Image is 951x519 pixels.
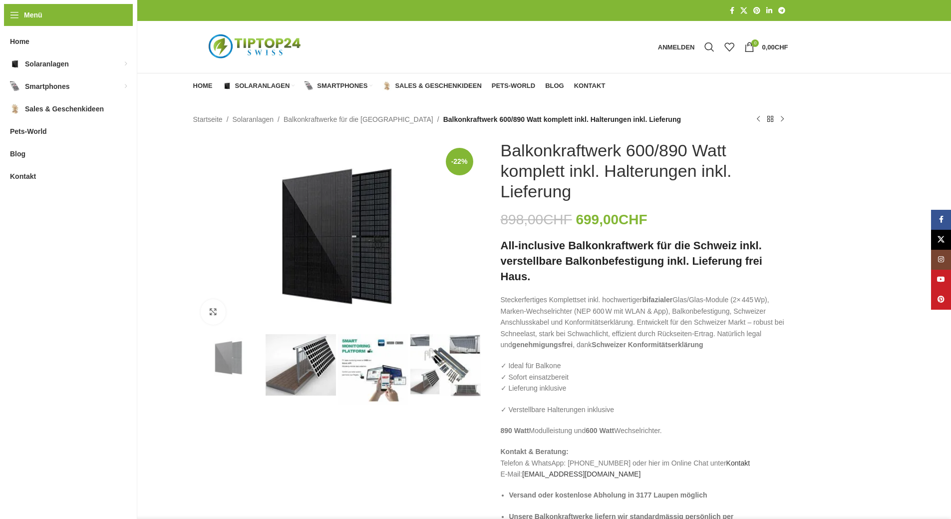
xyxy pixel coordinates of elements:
a: Nächstes Produkt [776,113,788,125]
img: Balkonkraftwerk 600/890 Watt komplett inkl. Halterungen inkl. Lieferung – Bild 4 [410,334,481,396]
img: Sales & Geschenkideen [382,81,391,90]
a: Smartphones [305,76,372,96]
img: Sales & Geschenkideen [10,104,20,114]
span: Menü [24,9,42,20]
bdi: 898,00 [501,212,572,227]
a: Startseite [193,114,223,125]
a: Solaranlagen [233,114,274,125]
span: Home [10,32,29,50]
div: Hauptnavigation [188,76,611,96]
span: Smartphones [25,77,69,95]
img: Balkonkraftwerk 600/890 Watt komplett inkl. Halterungen inkl. Lieferung – Bild 2 [266,334,336,396]
span: -22% [446,148,473,175]
a: Facebook Social Link [931,210,951,230]
span: Pets-World [10,122,47,140]
span: Home [193,82,213,90]
a: Blog [545,76,564,96]
img: Solaranlagen [10,59,20,69]
a: Pinterest Social Link [750,4,763,17]
span: Sales & Geschenkideen [395,82,481,90]
bdi: 0,00 [762,43,788,51]
a: 0 0,00CHF [739,37,793,57]
a: Pets-World [492,76,535,96]
span: CHF [775,43,788,51]
nav: Breadcrumb [193,114,681,125]
span: Kontakt [10,167,36,185]
p: ✓ Ideal für Balkone ✓ Sofort einsatzbereit ✓ Lieferung inklusive [501,360,788,394]
a: [EMAIL_ADDRESS][DOMAIN_NAME] [522,470,640,478]
span: Solaranlagen [25,55,69,73]
a: Vorheriges Produkt [752,113,764,125]
a: Logo der Website [193,42,318,50]
span: Anmelden [658,44,695,50]
span: Pets-World [492,82,535,90]
strong: bifazialer [642,296,673,304]
strong: Schweizer Konformitätserklärung [592,341,703,349]
p: Steckerfertiges Komplettset inkl. hochwertiger Glas/Glas-Module (2× 445 Wp), Marken-Wechselrichte... [501,294,788,350]
a: Facebook Social Link [727,4,737,17]
strong: All-inclusive Balkonkraftwerk für die Schweiz inkl. verstellbare Balkonbefestigung inkl. Lieferun... [501,239,762,283]
span: Blog [545,82,564,90]
h1: Balkonkraftwerk 600/890 Watt komplett inkl. Halterungen inkl. Lieferung [501,140,788,201]
img: Maysun_ea7b40e4-acfe-4f60-805a-4437ef6c728d [193,140,481,332]
a: Solaranlagen [223,76,295,96]
span: Blog [10,145,25,163]
strong: Versand oder kostenlose Abholung in 3177 Laupen möglich [509,491,707,499]
span: Smartphones [317,82,367,90]
a: X Social Link [931,230,951,250]
img: Balkonkraftwerk 600/890 Watt komplett inkl. Halterungen inkl. Lieferung – Bild 3 [338,334,408,405]
a: Kontakt [726,459,750,467]
img: Balkonkraftwerk 600/890 Watt komplett inkl. Halterungen inkl. Lieferung [193,334,264,381]
span: Solaranlagen [235,82,290,90]
bdi: 699,00 [576,212,647,227]
strong: Kontakt & Beratung: [501,448,569,456]
a: Telegram Social Link [775,4,788,17]
a: YouTube Social Link [931,270,951,290]
a: Suche [699,37,719,57]
a: Balkonkraftwerke für die [GEOGRAPHIC_DATA] [284,114,433,125]
strong: 890 Watt [501,427,529,435]
a: Pinterest Social Link [931,290,951,310]
strong: genehmigungsfrei [512,341,573,349]
img: Smartphones [10,81,20,91]
span: Sales & Geschenkideen [25,100,104,118]
span: 0 [751,39,759,47]
a: Kontakt [574,76,606,96]
span: Kontakt [574,82,606,90]
a: X Social Link [737,4,750,17]
div: Meine Wunschliste [719,37,739,57]
a: Instagram Social Link [931,250,951,270]
span: CHF [543,212,572,227]
a: Home [193,76,213,96]
strong: 600 Watt [586,427,614,435]
p: Telefon & WhatsApp: [PHONE_NUMBER] oder hier im Online Chat unter E-Mail: [501,446,788,480]
span: CHF [619,212,647,227]
a: Sales & Geschenkideen [382,76,481,96]
p: ✓ Verstellbare Halterungen inklusive [501,404,788,415]
span: Balkonkraftwerk 600/890 Watt komplett inkl. Halterungen inkl. Lieferung [443,114,681,125]
a: LinkedIn Social Link [763,4,775,17]
a: Anmelden [653,37,700,57]
p: Modulleistung und Wechselrichter. [501,425,788,436]
img: Solaranlagen [223,81,232,90]
img: Smartphones [305,81,314,90]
